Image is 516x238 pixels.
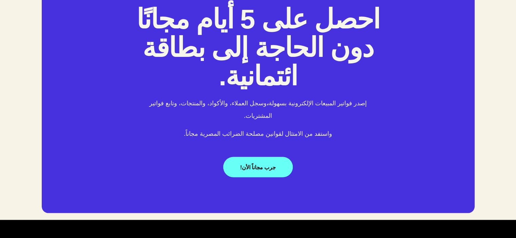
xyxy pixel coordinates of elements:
h2: احصل على 5 أيام مجانًا دون الحاجة إلى بطاقة ائتمانية. [135,5,381,90]
p: واستفد من الامتثال لقوانين مصلحة الضرائب المصرية مجاناً. [135,127,381,140]
p: إصدر فواتير المبيعات الإلكترونية بسهولة وسجل العملاء، والأكواد، والمنتجات، وتابع فواتير المشتريات. [135,97,381,122]
span: جرب مجاناً الأن! [240,164,276,170]
a: جرب مجاناً الأن! [223,157,293,177]
b: ، [267,99,269,106]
